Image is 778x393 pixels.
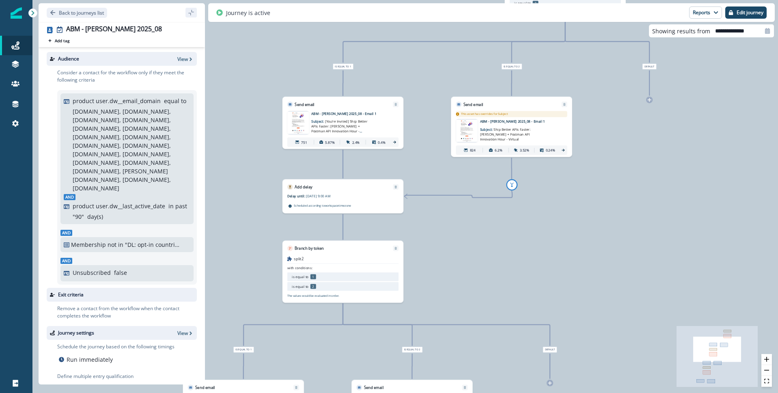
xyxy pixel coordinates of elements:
[73,107,188,192] p: [DOMAIN_NAME], [DOMAIN_NAME], [DOMAIN_NAME], [DOMAIN_NAME], [DOMAIN_NAME], [DOMAIN_NAME], [DOMAIN...
[311,111,387,116] p: ABM - [PERSON_NAME] 2025_08 - Email 1
[294,256,304,261] p: split2
[233,347,254,353] span: is equal to 1
[292,284,308,289] p: is equal to
[226,9,270,17] p: Journey is active
[298,64,388,70] div: is equal to 1
[195,385,215,391] p: Send email
[463,101,483,107] p: Send email
[108,240,123,249] p: not in
[66,25,162,34] div: ABM - [PERSON_NAME] 2025_08
[185,8,197,17] button: sidebar collapse toggle
[168,202,187,210] p: in past
[114,268,127,277] p: false
[543,347,557,353] span: Default
[325,140,334,145] p: 5.87%
[343,304,550,346] g: Edge from 8ad33159-38cd-41cc-8699-33827f6bbe30 to node-edge-label584c12bf-51e8-48ca-87be-5005a05b...
[57,343,175,350] p: Schedule the journey based on the following timings
[58,55,79,63] p: Audience
[652,27,710,35] p: Showing results from
[125,240,180,249] p: "DL: opt-in countries + country = blank"
[198,347,289,353] div: is equal to 1
[11,7,22,19] img: Inflection
[47,37,71,44] button: Add tag
[311,119,367,138] span: [You’re Invited] Ship Better APIs Faster: [PERSON_NAME] + Postman API Innovation Hour - Virtual
[451,97,572,157] div: Send emailRemoveThis asset has overrides for Subjectemail asset unavailableABM - [PERSON_NAME] 20...
[164,97,186,105] p: equal to
[87,212,103,221] p: day(s)
[466,64,557,70] div: is equal to 2
[177,56,188,63] p: View
[310,274,316,279] p: 1
[177,330,188,337] p: View
[461,112,508,116] p: This asset has overrides for Subject
[725,6,767,19] button: Edit journey
[352,140,360,145] p: 2.4%
[57,373,140,380] p: Define multiple entry qualification
[292,274,308,279] p: is equal to
[367,347,457,353] div: is equal to 2
[642,64,657,70] span: Default
[67,355,113,364] p: Run immediately
[55,38,69,43] p: Add tag
[57,305,197,320] p: Remove a contact from the workflow when the contact completes the workflow
[378,140,386,145] p: 0.4%
[470,148,476,153] p: 824
[689,6,722,19] button: Reports
[287,112,309,134] img: email asset unavailable
[565,20,649,63] g: Edge from 21a8c1db-3933-4ccb-b9cb-0f89eccd0643 to node-edge-labeld77a09a1-af43-4c00-b7d2-baa97f18...
[495,148,502,153] p: 6.2%
[480,119,556,124] p: ABM - [PERSON_NAME] 2025_08 - Email 1
[73,212,84,221] p: " 90 "
[287,294,339,298] p: The values would be evaluated in order.
[761,365,772,376] button: zoom out
[546,148,555,153] p: 0.24%
[737,10,763,15] p: Edit journey
[761,376,772,387] button: fit view
[295,246,323,251] p: Branch by token
[177,56,194,63] button: View
[364,385,384,391] p: Send email
[301,140,307,145] p: 751
[402,347,422,353] span: is equal to 2
[480,124,539,142] p: Subject:
[58,329,94,337] p: Journey settings
[60,258,72,264] span: And
[73,268,111,277] p: Unsubscribed
[59,9,104,16] p: Back to journeys list
[64,194,75,200] span: And
[58,291,84,298] p: Exit criteria
[404,190,512,197] g: Edge from 2c4d62b8-1f34-4671-96ff-644919f69755 to bbb91d32-c501-4290-a106-0d5fc4db1a03
[73,97,161,105] p: product user.dw__email_domain
[604,64,695,70] div: Default
[73,202,165,210] p: product user.dw__last_active_date
[501,64,522,70] span: is equal to 2
[333,64,353,70] span: is equal to 1
[71,240,106,249] p: Membership
[57,69,197,84] p: Consider a contact for the workflow only if they meet the following criteria
[295,101,314,107] p: Send email
[47,8,107,18] button: Go back
[287,194,306,199] p: Delay until:
[456,120,478,142] img: email asset unavailable
[294,203,351,208] p: Scheduled according to workspace timezone
[480,127,530,141] span: Ship Better APIs Faster: [PERSON_NAME] + Postman API Innovation Hour - Virtual
[295,184,312,190] p: Add delay
[482,179,541,190] div: add-gotoremove-goto-linkremove-goto
[310,284,316,289] p: 2
[282,97,404,149] div: Send emailRemoveemail asset unavailableABM - [PERSON_NAME] 2025_08 - Email 1Subject: [You’re Invi...
[244,304,343,346] g: Edge from 8ad33159-38cd-41cc-8699-33827f6bbe30 to node-edge-labelfe91d204-ea7b-4288-92c6-049c48b5...
[287,266,312,270] p: with conditions:
[60,230,72,236] span: And
[282,179,404,213] div: Add delayRemoveDelay until:[DATE] 9:00 AMScheduled according toworkspacetimezone
[761,354,772,365] button: zoom in
[282,240,404,302] div: Branch by tokenRemovesplit2with conditions:is equal to 1is equal to 2The values would be evaluate...
[311,116,370,134] p: Subject:
[177,330,194,337] button: View
[512,20,565,63] g: Edge from 21a8c1db-3933-4ccb-b9cb-0f89eccd0643 to node-edge-label3757b860-00e2-4451-a8ab-b902abf8...
[520,148,529,153] p: 3.52%
[504,347,595,353] div: Default
[343,20,565,63] g: Edge from 21a8c1db-3933-4ccb-b9cb-0f89eccd0643 to node-edge-label25ddd890-5c1b-4388-aea9-f3887efd...
[306,194,365,199] p: [DATE] 9:00 AM
[506,179,517,190] button: add-goto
